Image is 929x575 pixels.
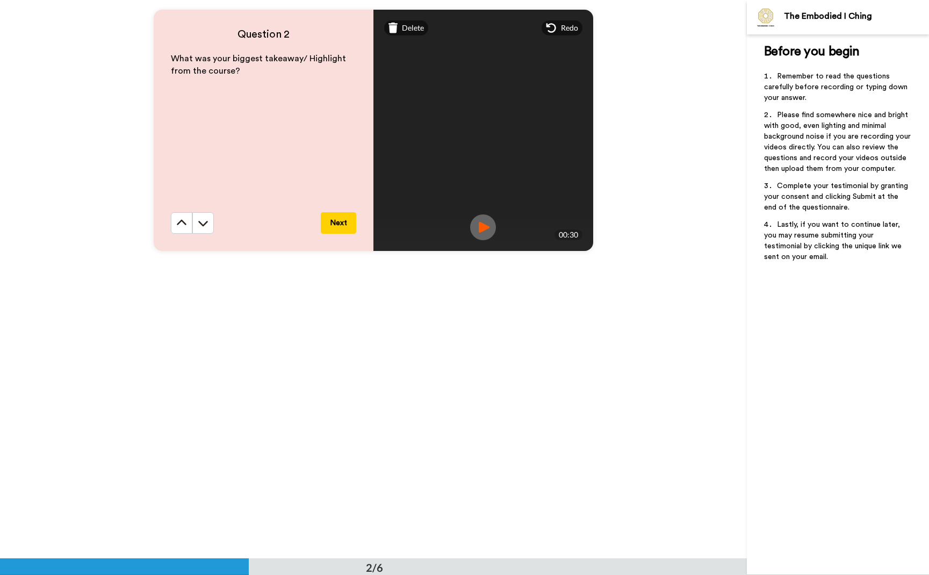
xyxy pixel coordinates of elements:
[764,73,910,102] span: Remember to read the questions carefully before recording or typing down your answer.
[402,23,424,33] span: Delete
[171,27,356,42] h4: Question 2
[349,560,400,575] div: 2/6
[542,20,582,35] div: Redo
[561,23,578,33] span: Redo
[171,54,348,75] span: What was your biggest takeaway/ Highlight from the course?
[764,45,859,58] span: Before you begin
[554,229,582,240] div: 00:30
[764,221,904,261] span: Lastly, if you want to continue later, you may resume submitting your testimonial by clicking the...
[764,111,913,172] span: Please find somewhere nice and bright with good, even lighting and minimal background noise if yo...
[470,214,496,240] img: ic_record_play.svg
[321,212,356,234] button: Next
[784,11,928,21] div: The Embodied I Ching
[384,20,429,35] div: Delete
[764,182,910,211] span: Complete your testimonial by granting your consent and clicking Submit at the end of the question...
[753,4,779,30] img: Profile Image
